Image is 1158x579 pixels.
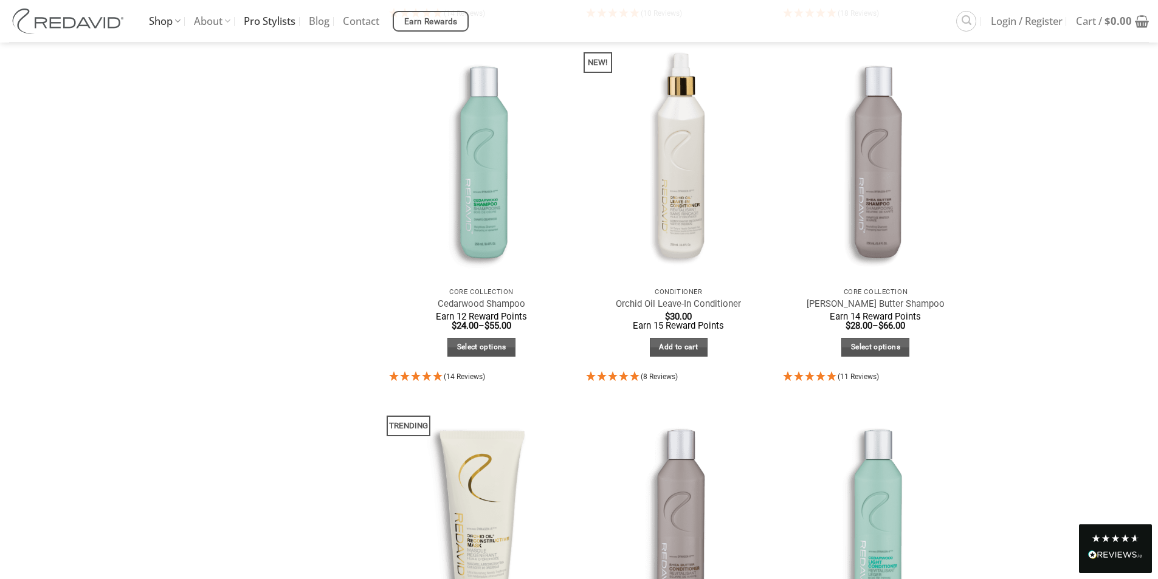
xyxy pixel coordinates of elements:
[1091,533,1140,543] div: 4.8 Stars
[404,15,458,29] span: Earn Rewards
[783,369,968,386] div: 4.91 Stars - 11
[841,338,909,357] a: Select options for “Shea Butter Shampoo”
[650,338,708,357] a: Add to cart: “Orchid Oil Leave-In Conditioner”
[1088,548,1143,564] div: Read All Reviews
[484,320,489,331] span: $
[991,6,1063,36] span: Login / Register
[586,34,771,281] a: Orchid Oil Leave-In Conditioner
[665,311,670,322] span: $
[393,11,469,32] a: Earn Rewards
[444,372,485,381] span: (14 Reviews)
[586,34,771,281] img: REDAVID Orchid Oil Leave-In Conditioner
[1105,14,1111,28] span: $
[846,320,850,331] span: $
[389,34,574,281] a: Cedarwood Shampoo
[789,312,962,331] span: –
[830,311,921,322] span: Earn 14 Reward Points
[438,298,525,310] a: Cedarwood Shampoo
[1076,6,1132,36] span: Cart /
[395,288,568,296] p: Core Collection
[1105,14,1132,28] bdi: 0.00
[641,372,678,381] span: (8 Reviews)
[878,320,883,331] span: $
[447,338,515,357] a: Select options for “Cedarwood Shampoo”
[807,298,945,310] a: [PERSON_NAME] Butter Shampoo
[484,320,511,331] bdi: 55.00
[395,312,568,331] span: –
[436,311,527,322] span: Earn 12 Reward Points
[956,11,976,31] a: Search
[1088,550,1143,559] img: REVIEWS.io
[389,34,574,281] img: REDAVID Cedarwood Shampoo - 1
[616,298,741,310] a: Orchid Oil Leave-In Conditioner
[878,320,905,331] bdi: 66.00
[1079,524,1152,573] div: Read All Reviews
[783,34,968,281] img: REDAVID Shea Butter Shampoo
[789,288,962,296] p: Core Collection
[9,9,131,34] img: REDAVID Salon Products | United States
[665,311,692,322] bdi: 30.00
[452,320,457,331] span: $
[783,34,968,281] a: Shea Butter Shampoo
[586,369,771,386] div: 5 Stars - 8
[633,320,724,331] span: Earn 15 Reward Points
[838,372,879,381] span: (11 Reviews)
[846,320,872,331] bdi: 28.00
[452,320,478,331] bdi: 24.00
[389,369,574,386] div: 4.93 Stars - 14
[592,288,765,296] p: Conditioner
